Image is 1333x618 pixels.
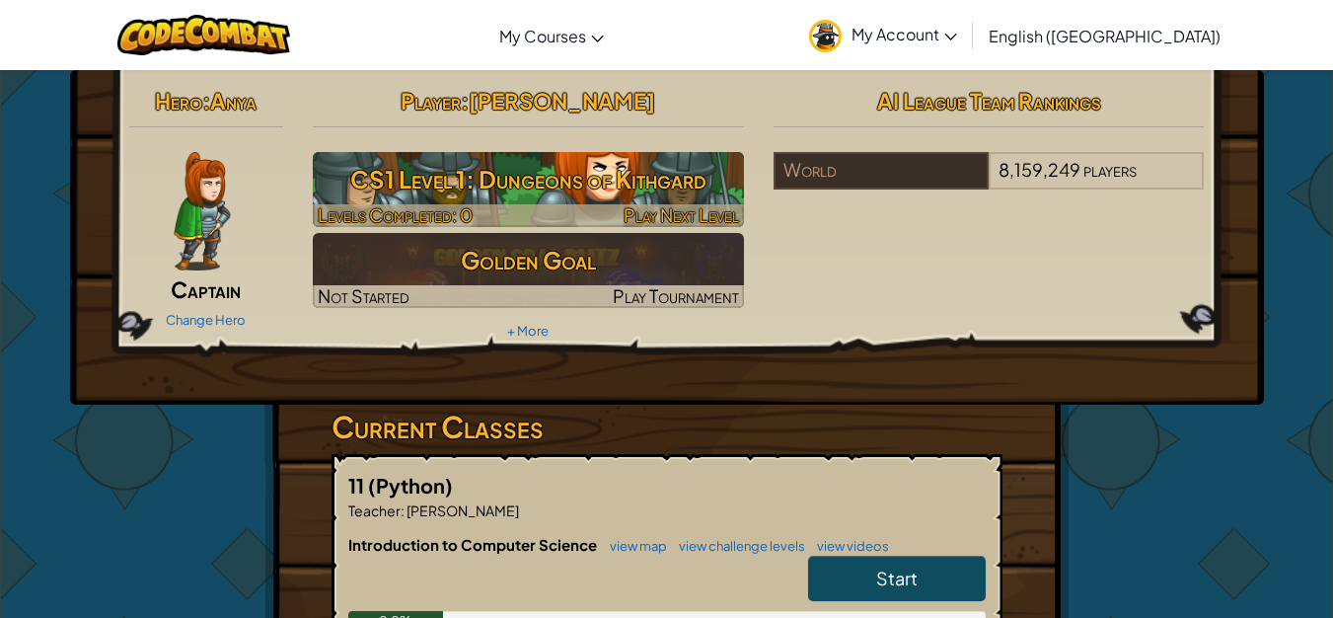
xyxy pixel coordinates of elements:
a: My Courses [489,9,614,62]
a: + More [507,323,549,339]
a: Play Next Level [313,152,744,227]
span: Not Started [318,284,409,307]
img: captain-pose.png [174,152,230,270]
span: My Courses [499,26,586,46]
span: : [202,87,210,115]
a: Change Hero [166,312,246,328]
div: World [774,152,989,190]
img: CodeCombat logo [117,15,290,55]
a: English ([GEOGRAPHIC_DATA]) [979,9,1230,62]
span: Player [401,87,461,115]
a: Golden GoalNot StartedPlay Tournament [313,233,744,308]
span: 11 [348,473,368,498]
span: Introduction to Computer Science [348,535,600,554]
a: view videos [807,538,889,554]
span: Hero [155,87,202,115]
span: Play Tournament [613,284,739,307]
span: 8,159,249 [999,158,1080,181]
img: avatar [809,20,842,52]
span: Play Next Level [624,203,739,226]
span: English ([GEOGRAPHIC_DATA]) [989,26,1221,46]
span: Start [876,567,918,589]
h3: Golden Goal [313,238,744,282]
span: players [1083,158,1137,181]
span: [PERSON_NAME] [469,87,655,115]
span: : [461,87,469,115]
span: Teacher [348,502,401,519]
span: Levels Completed: 0 [318,203,473,226]
h3: CS1 Level 1: Dungeons of Kithgard [313,157,744,201]
span: My Account [852,24,957,44]
span: Captain [171,275,241,303]
a: My Account [799,4,967,66]
span: AI League Team Rankings [877,87,1101,115]
span: [PERSON_NAME] [405,502,519,519]
a: view map [600,538,667,554]
img: CS1 Level 1: Dungeons of Kithgard [313,152,744,227]
span: (Python) [368,473,453,498]
span: : [401,502,405,519]
h3: Current Classes [332,405,1002,449]
a: view challenge levels [669,538,805,554]
img: Golden Goal [313,233,744,308]
a: World8,159,249players [774,171,1205,193]
span: Anya [210,87,257,115]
